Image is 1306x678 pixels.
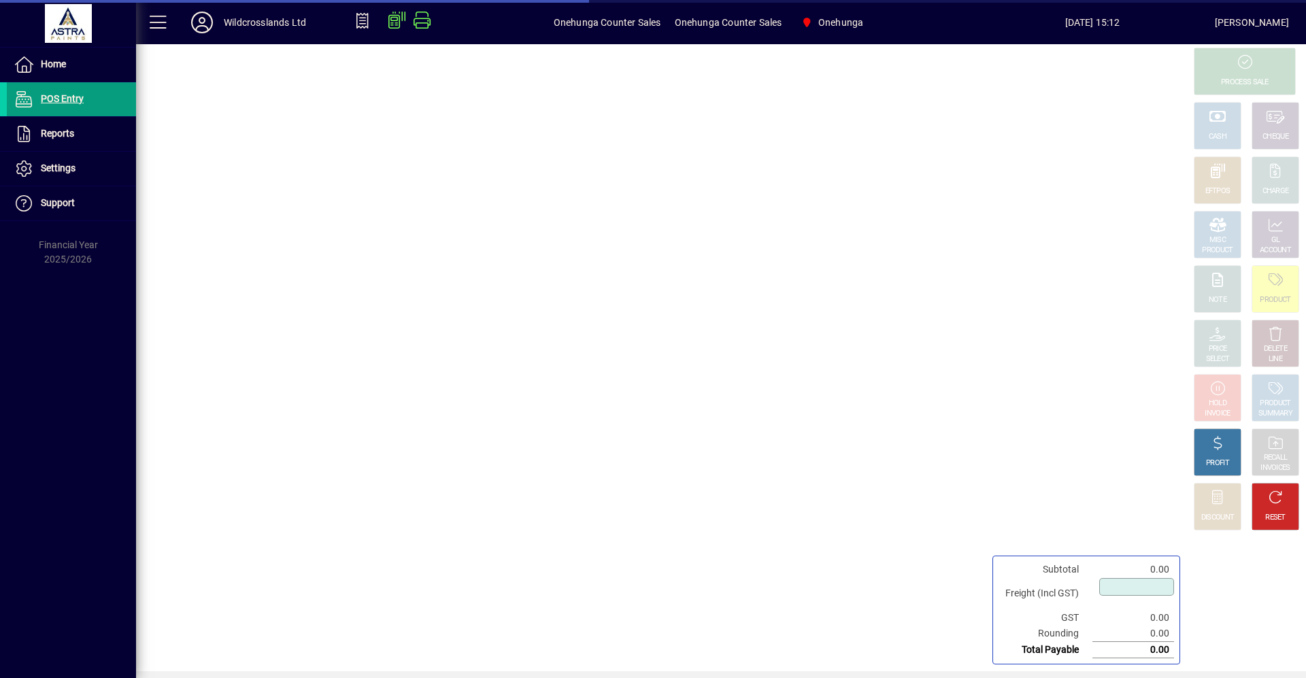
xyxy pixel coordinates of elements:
td: 0.00 [1092,562,1174,577]
div: PRICE [1209,344,1227,354]
span: Onehunga Counter Sales [554,12,661,33]
span: Support [41,197,75,208]
div: HOLD [1209,399,1226,409]
div: PROCESS SALE [1221,78,1269,88]
td: Total Payable [999,642,1092,658]
div: DELETE [1264,344,1287,354]
button: Profile [180,10,224,35]
div: CHEQUE [1262,132,1288,142]
span: Settings [41,163,76,173]
div: PRODUCT [1260,295,1290,305]
div: [PERSON_NAME] [1215,12,1289,33]
a: Support [7,186,136,220]
span: Home [41,58,66,69]
td: Rounding [999,626,1092,642]
td: Subtotal [999,562,1092,577]
a: Reports [7,117,136,151]
div: RECALL [1264,453,1288,463]
div: NOTE [1209,295,1226,305]
div: DISCOUNT [1201,513,1234,523]
td: Freight (Incl GST) [999,577,1092,610]
div: CASH [1209,132,1226,142]
td: 0.00 [1092,610,1174,626]
div: INVOICES [1260,463,1290,473]
span: [DATE] 15:12 [970,12,1214,33]
span: Onehunga [795,10,869,35]
span: Reports [41,128,74,139]
div: EFTPOS [1205,186,1230,197]
div: CHARGE [1262,186,1289,197]
td: GST [999,610,1092,626]
div: PRODUCT [1260,399,1290,409]
span: Onehunga Counter Sales [675,12,782,33]
div: LINE [1269,354,1282,365]
a: Home [7,48,136,82]
div: MISC [1209,235,1226,245]
div: SELECT [1206,354,1230,365]
div: PRODUCT [1202,245,1233,256]
td: 0.00 [1092,642,1174,658]
div: Wildcrosslands Ltd [224,12,306,33]
div: SUMMARY [1258,409,1292,419]
div: INVOICE [1205,409,1230,419]
div: PROFIT [1206,458,1229,469]
td: 0.00 [1092,626,1174,642]
span: Onehunga [818,12,863,33]
a: Settings [7,152,136,186]
div: ACCOUNT [1260,245,1291,256]
div: GL [1271,235,1280,245]
div: RESET [1265,513,1286,523]
span: POS Entry [41,93,84,104]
